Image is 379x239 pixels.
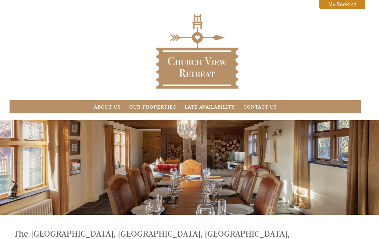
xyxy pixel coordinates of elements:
a: Late Availability [185,103,235,110]
a: About Us [94,103,121,110]
a: Contact Us [243,103,277,110]
a: Our Properties [129,103,176,110]
img: Church View Retreat [155,12,240,90]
